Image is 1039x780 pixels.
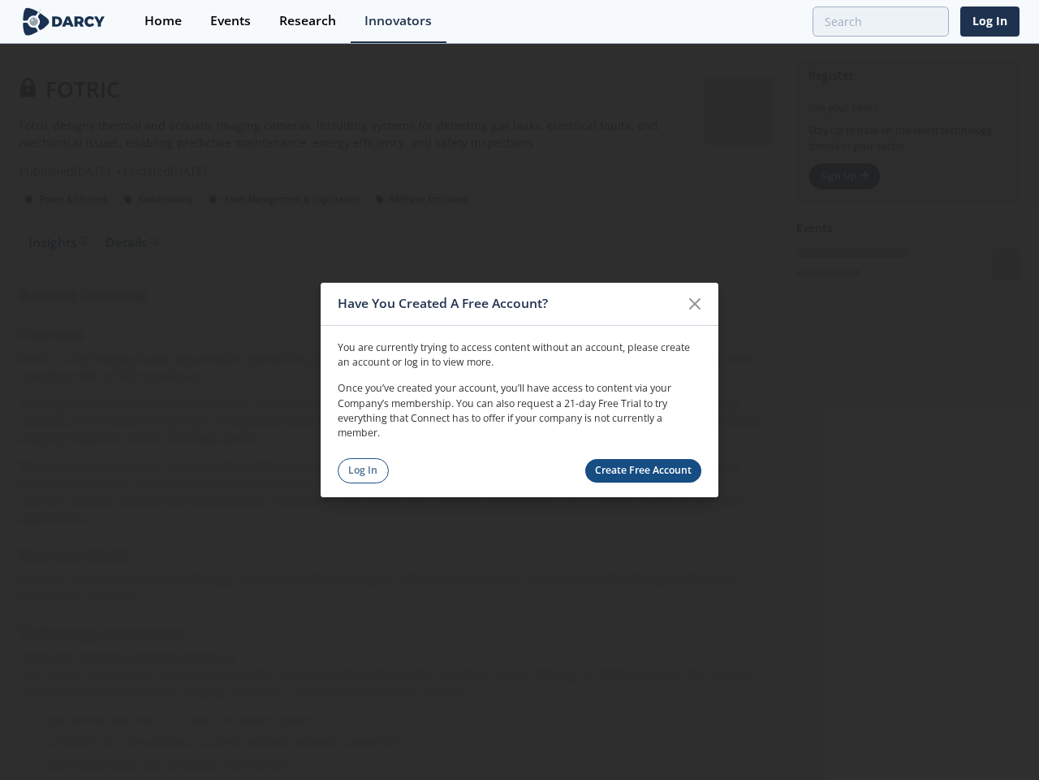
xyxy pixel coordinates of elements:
a: Log In [960,6,1020,37]
div: Home [144,15,182,28]
div: Have You Created A Free Account? [338,288,679,319]
a: Create Free Account [585,459,702,483]
p: Once you’ve created your account, you’ll have access to content via your Company’s membership. Yo... [338,381,701,441]
input: Advanced Search [813,6,949,37]
div: Research [279,15,336,28]
img: logo-wide.svg [19,7,108,36]
a: Log In [338,458,389,483]
div: Innovators [364,15,432,28]
div: Events [210,15,251,28]
p: You are currently trying to access content without an account, please create an account or log in... [338,340,701,370]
